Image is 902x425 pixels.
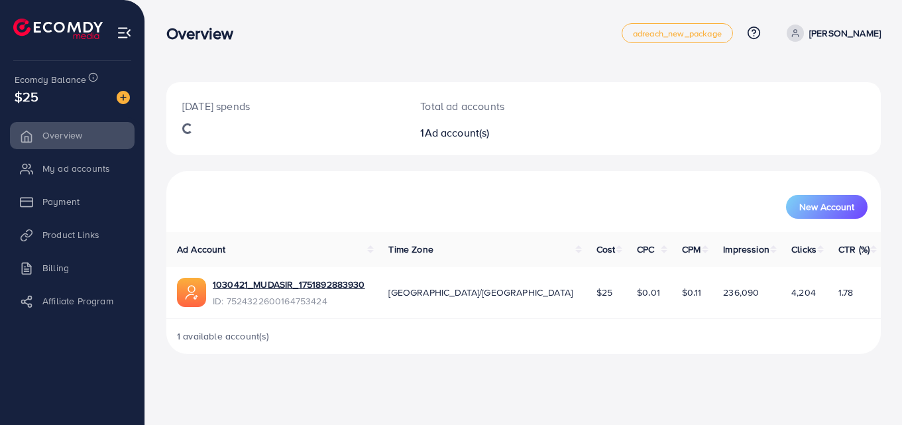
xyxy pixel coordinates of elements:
span: 236,090 [723,286,759,299]
button: New Account [786,195,868,219]
a: 1030421_MUDASIR_1751892883930 [213,278,365,291]
span: Ad account(s) [425,125,490,140]
span: 4,204 [791,286,816,299]
p: [DATE] spends [182,98,388,114]
span: adreach_new_package [633,29,722,38]
span: $25 [596,286,612,299]
span: 1 available account(s) [177,330,270,343]
img: image [117,91,130,104]
span: $0.01 [637,286,660,299]
p: [PERSON_NAME] [809,25,881,41]
span: $25 [15,87,38,106]
span: Cost [596,243,616,256]
span: Time Zone [388,243,433,256]
span: [GEOGRAPHIC_DATA]/[GEOGRAPHIC_DATA] [388,286,573,299]
h3: Overview [166,24,244,43]
span: Ecomdy Balance [15,73,86,86]
img: menu [117,25,132,40]
img: ic-ads-acc.e4c84228.svg [177,278,206,307]
span: CPC [637,243,654,256]
span: CTR (%) [838,243,870,256]
span: ID: 7524322600164753424 [213,294,365,308]
span: 1.78 [838,286,854,299]
a: [PERSON_NAME] [781,25,881,42]
span: $0.11 [682,286,702,299]
span: Ad Account [177,243,226,256]
span: CPM [682,243,701,256]
span: Clicks [791,243,817,256]
h2: 1 [420,127,567,139]
a: adreach_new_package [622,23,733,43]
span: Impression [723,243,769,256]
img: logo [13,19,103,39]
p: Total ad accounts [420,98,567,114]
span: New Account [799,202,854,212]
